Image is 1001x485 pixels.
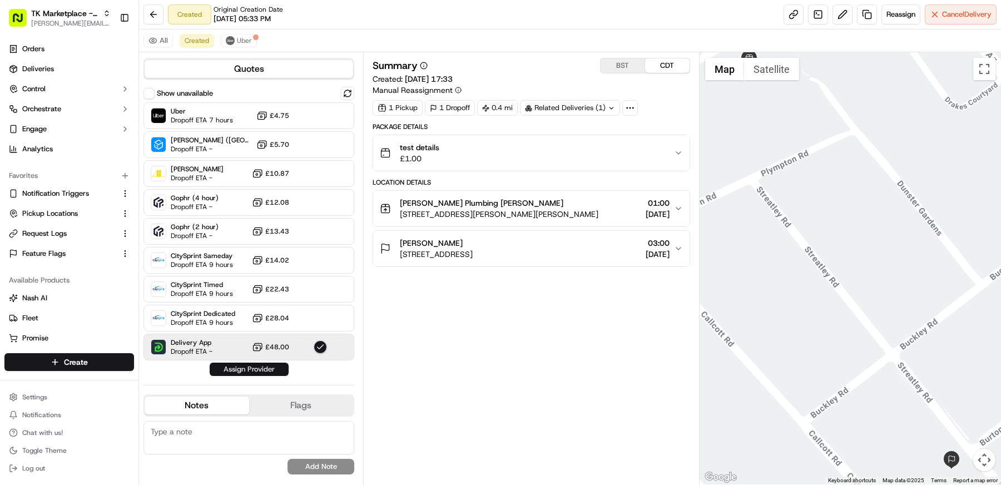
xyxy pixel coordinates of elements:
[270,140,289,149] span: £5.70
[151,108,166,123] img: Uber
[4,40,134,58] a: Orders
[22,464,45,473] span: Log out
[92,202,96,211] span: •
[237,36,252,45] span: Uber
[171,289,233,298] span: Dropoff ETA 9 hours
[646,237,670,249] span: 03:00
[265,198,289,207] span: £12.08
[171,251,233,260] span: CitySprint Sameday
[171,107,233,116] span: Uber
[171,202,219,211] span: Dropoff ETA -
[265,314,289,323] span: £28.04
[931,477,947,483] a: Terms (opens in new tab)
[4,100,134,118] button: Orchestrate
[11,144,75,153] div: Past conversations
[4,245,134,263] button: Feature Flags
[373,73,453,85] span: Created:
[78,275,135,284] a: Powered byPylon
[256,139,289,150] button: £5.70
[22,84,46,94] span: Control
[22,209,78,219] span: Pickup Locations
[953,477,998,483] a: Report a map error
[883,477,924,483] span: Map data ©2025
[171,174,224,182] span: Dropoff ETA -
[31,8,98,19] button: TK Marketplace - TKD
[171,347,212,356] span: Dropoff ETA -
[151,340,166,354] img: Delivery App
[111,275,135,284] span: Pylon
[22,428,63,437] span: Chat with us!
[252,284,289,295] button: £22.43
[22,249,66,259] span: Feature Flags
[29,71,200,83] input: Got a question? Start typing here...
[646,197,670,209] span: 01:00
[31,19,111,28] button: [PERSON_NAME][EMAIL_ADDRESS][DOMAIN_NAME]
[4,461,134,476] button: Log out
[973,58,995,80] button: Toggle fullscreen view
[4,353,134,371] button: Create
[210,363,289,376] button: Assign Provider
[22,124,47,134] span: Engage
[9,209,116,219] a: Pickup Locations
[22,446,67,455] span: Toggle Theme
[9,333,130,343] a: Promise
[171,318,235,327] span: Dropoff ETA 9 hours
[252,313,289,324] button: £28.04
[400,153,439,164] span: £1.00
[942,9,992,19] span: Cancel Delivery
[9,189,116,199] a: Notification Triggers
[171,231,219,240] span: Dropoff ETA -
[925,4,997,24] button: CancelDelivery
[373,85,453,96] span: Manual Reassignment
[22,229,67,239] span: Request Logs
[4,140,134,158] a: Analytics
[744,58,799,80] button: Show satellite imagery
[265,256,289,265] span: £14.02
[94,249,103,258] div: 💻
[34,202,90,211] span: [PERSON_NAME]
[886,9,915,19] span: Reassign
[249,397,354,414] button: Flags
[4,80,134,98] button: Control
[400,249,473,260] span: [STREET_ADDRESS]
[34,172,90,181] span: [PERSON_NAME]
[4,329,134,347] button: Promise
[22,64,54,74] span: Deliveries
[400,209,598,220] span: [STREET_ADDRESS][PERSON_NAME][PERSON_NAME]
[4,309,134,327] button: Fleet
[4,185,134,202] button: Notification Triggers
[90,244,183,264] a: 💻API Documentation
[828,477,876,484] button: Keyboard shortcuts
[145,397,249,414] button: Notes
[22,293,47,303] span: Nash AI
[226,36,235,45] img: uber-new-logo.jpeg
[98,172,121,181] span: [DATE]
[705,58,744,80] button: Show street map
[373,231,690,266] button: [PERSON_NAME][STREET_ADDRESS]03:00[DATE]
[143,34,173,47] button: All
[214,5,283,14] span: Original Creation Date
[252,342,289,353] button: £48.00
[50,106,182,117] div: Start new chat
[646,249,670,260] span: [DATE]
[265,227,289,236] span: £13.43
[4,425,134,441] button: Chat with us!
[22,313,38,323] span: Fleet
[252,197,289,208] button: £12.08
[400,237,463,249] span: [PERSON_NAME]
[22,393,47,402] span: Settings
[22,189,89,199] span: Notification Triggers
[4,443,134,458] button: Toggle Theme
[171,194,219,202] span: Gophr (4 hour)
[22,248,85,259] span: Knowledge Base
[405,74,453,84] span: [DATE] 17:33
[373,191,690,226] button: [PERSON_NAME] Plumbing [PERSON_NAME][STREET_ADDRESS][PERSON_NAME][PERSON_NAME]01:00[DATE]
[22,104,61,114] span: Orchestrate
[189,109,202,122] button: Start new chat
[400,142,439,153] span: test details
[4,225,134,242] button: Request Logs
[973,449,995,471] button: Map camera controls
[185,36,209,45] span: Created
